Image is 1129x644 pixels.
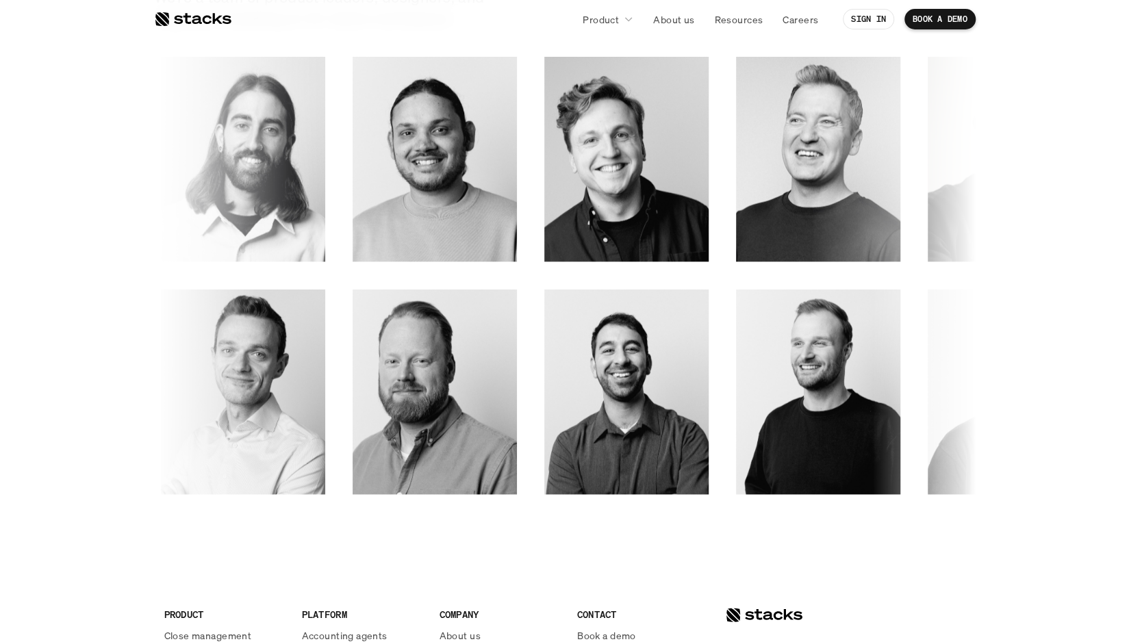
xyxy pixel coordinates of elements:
[904,9,976,29] a: BOOK A DEMO
[851,14,886,24] p: SIGN IN
[843,9,894,29] a: SIGN IN
[645,7,702,31] a: About us
[706,7,771,31] a: Resources
[164,628,252,643] p: Close management
[577,628,698,643] a: Book a demo
[440,628,481,643] p: About us
[302,628,423,643] a: Accounting agents
[164,607,286,621] p: PRODUCT
[302,607,423,621] p: PLATFORM
[774,7,826,31] a: Careers
[577,628,636,643] p: Book a demo
[714,12,763,27] p: Resources
[653,12,694,27] p: About us
[583,12,619,27] p: Product
[783,12,818,27] p: Careers
[302,628,388,643] p: Accounting agents
[164,628,286,643] a: Close management
[913,14,967,24] p: BOOK A DEMO
[440,607,561,621] p: COMPANY
[577,607,698,621] p: CONTACT
[440,628,561,643] a: About us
